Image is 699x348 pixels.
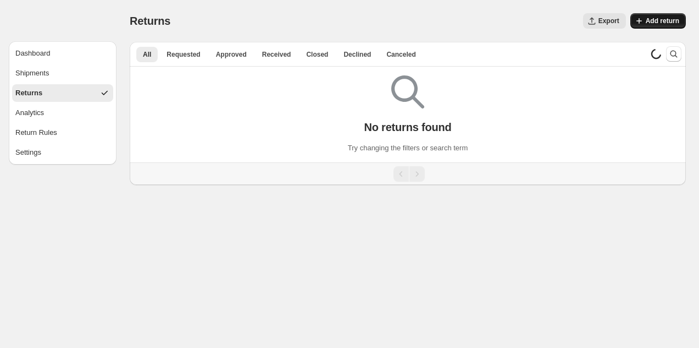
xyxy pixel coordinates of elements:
[15,147,41,158] div: Settings
[598,17,619,25] span: Export
[666,46,681,62] button: Search and filter results
[630,13,686,29] button: Add return
[646,17,679,25] span: Add return
[306,50,328,59] span: Closed
[12,104,113,122] button: Analytics
[15,88,42,99] div: Returns
[12,124,113,142] button: Return Rules
[364,121,451,134] p: No returns found
[143,50,151,59] span: All
[12,84,113,102] button: Returns
[391,75,424,108] img: Empty search results
[12,64,113,82] button: Shipments
[12,45,113,62] button: Dashboard
[15,107,44,118] div: Analytics
[348,143,468,154] p: Try changing the filters or search term
[15,68,49,79] div: Shipments
[216,50,247,59] span: Approved
[386,50,415,59] span: Canceled
[130,162,686,185] nav: Pagination
[130,15,170,27] span: Returns
[15,48,51,59] div: Dashboard
[583,13,626,29] button: Export
[12,144,113,161] button: Settings
[15,127,57,138] div: Return Rules
[343,50,371,59] span: Declined
[167,50,200,59] span: Requested
[262,50,291,59] span: Received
